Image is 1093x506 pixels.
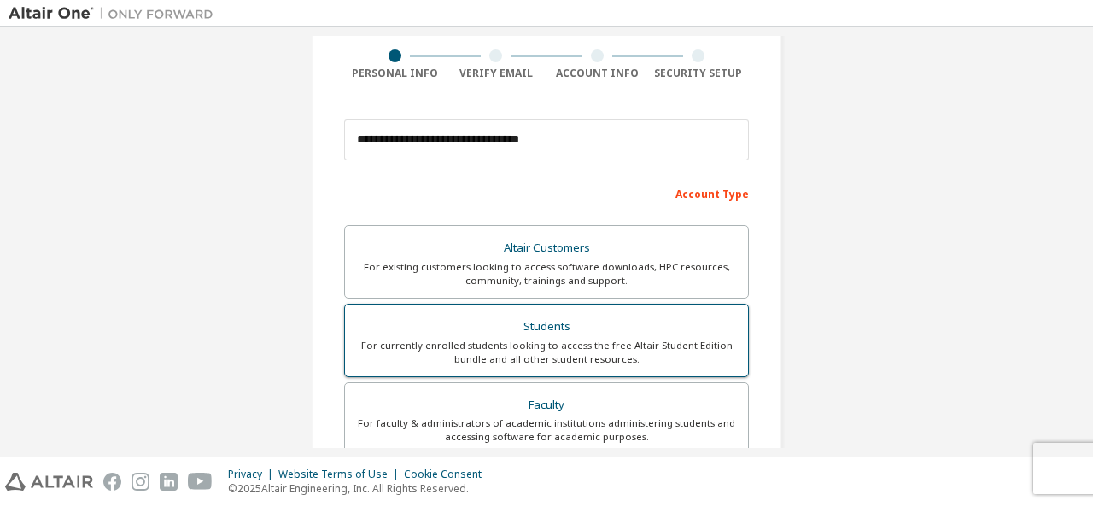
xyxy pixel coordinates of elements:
img: youtube.svg [188,473,213,491]
div: For existing customers looking to access software downloads, HPC resources, community, trainings ... [355,260,738,288]
img: altair_logo.svg [5,473,93,491]
img: Altair One [9,5,222,22]
p: © 2025 Altair Engineering, Inc. All Rights Reserved. [228,481,492,496]
div: Faculty [355,393,738,417]
div: For currently enrolled students looking to access the free Altair Student Edition bundle and all ... [355,339,738,366]
div: Altair Customers [355,236,738,260]
div: Students [355,315,738,339]
div: Account Type [344,179,749,206]
div: Privacy [228,468,278,481]
img: linkedin.svg [160,473,178,491]
div: For faculty & administrators of academic institutions administering students and accessing softwa... [355,416,738,444]
div: Website Terms of Use [278,468,404,481]
div: Security Setup [648,67,750,80]
img: instagram.svg [132,473,149,491]
div: Cookie Consent [404,468,492,481]
div: Personal Info [344,67,446,80]
img: facebook.svg [103,473,121,491]
div: Account Info [546,67,648,80]
div: Verify Email [446,67,547,80]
